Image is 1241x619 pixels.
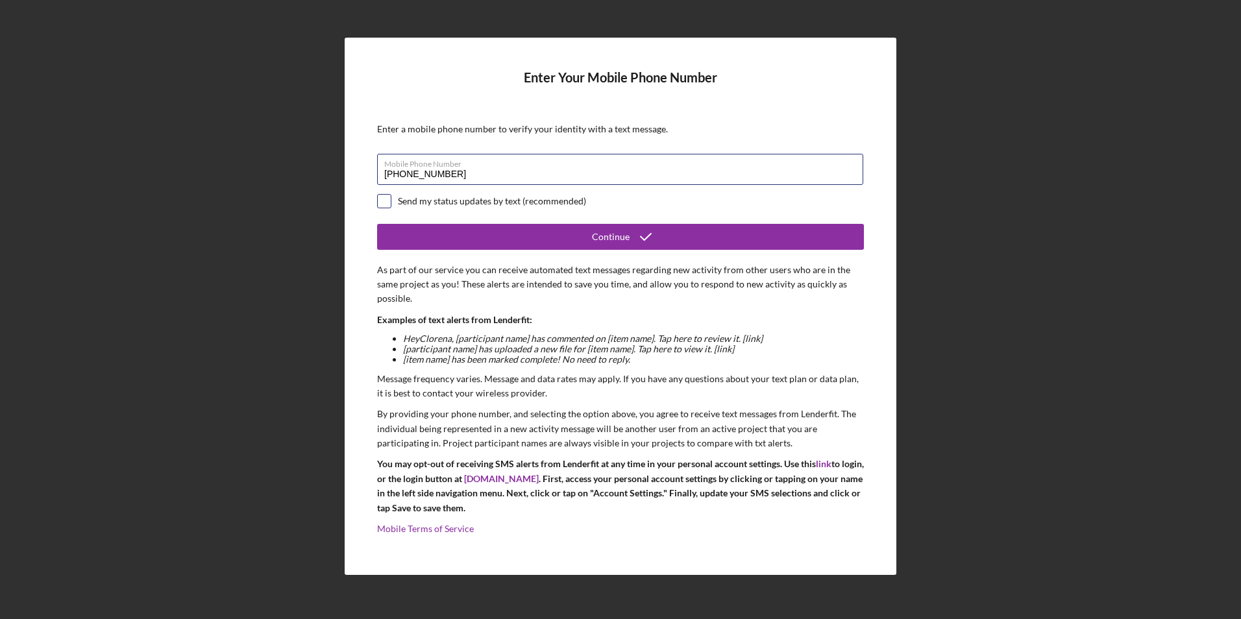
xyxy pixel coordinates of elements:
p: Message frequency varies. Message and data rates may apply. If you have any questions about your ... [377,372,864,401]
p: By providing your phone number, and selecting the option above, you agree to receive text message... [377,407,864,450]
p: Examples of text alerts from Lenderfit: [377,313,864,327]
li: [participant name] has uploaded a new file for [item name]. Tap here to view it. [link] [403,344,864,354]
a: [DOMAIN_NAME] [464,473,539,484]
li: Hey Clorena , [participant name] has commented on [item name]. Tap here to review it. [link] [403,334,864,344]
p: You may opt-out of receiving SMS alerts from Lenderfit at any time in your personal account setti... [377,457,864,515]
div: Continue [592,224,630,250]
button: Continue [377,224,864,250]
p: As part of our service you can receive automated text messages regarding new activity from other ... [377,263,864,306]
li: [item name] has been marked complete! No need to reply. [403,354,864,365]
label: Mobile Phone Number [384,154,863,169]
h4: Enter Your Mobile Phone Number [377,70,864,104]
a: link [816,458,831,469]
div: Enter a mobile phone number to verify your identity with a text message. [377,124,864,134]
a: Mobile Terms of Service [377,523,474,534]
div: Send my status updates by text (recommended) [398,196,586,206]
